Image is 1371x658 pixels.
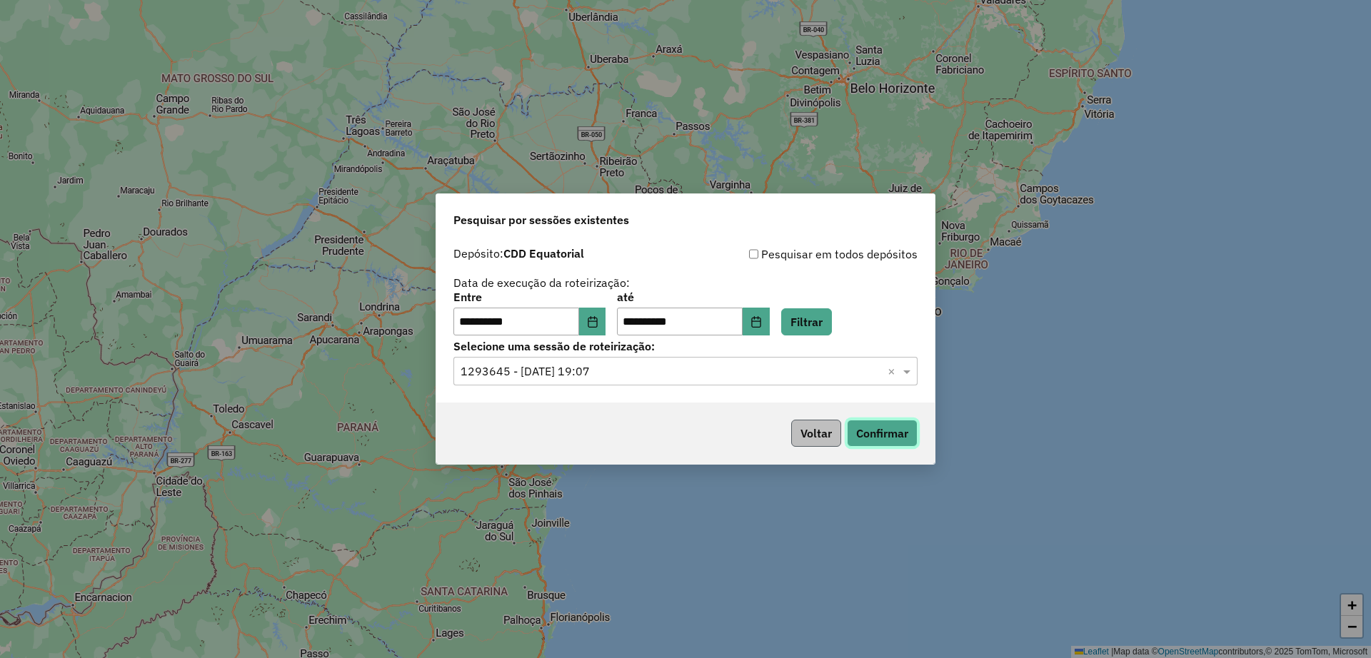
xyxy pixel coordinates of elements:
[579,308,606,336] button: Choose Date
[791,420,841,447] button: Voltar
[453,288,606,305] label: Entre
[453,245,584,262] label: Depósito:
[888,363,900,380] span: Clear all
[453,211,629,228] span: Pesquisar por sessões existentes
[453,274,630,291] label: Data de execução da roteirização:
[453,338,918,355] label: Selecione uma sessão de roteirização:
[781,308,832,335] button: Filtrar
[743,308,770,336] button: Choose Date
[847,420,918,447] button: Confirmar
[617,288,769,305] label: até
[503,246,584,260] strong: CDD Equatorial
[685,246,918,263] div: Pesquisar em todos depósitos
